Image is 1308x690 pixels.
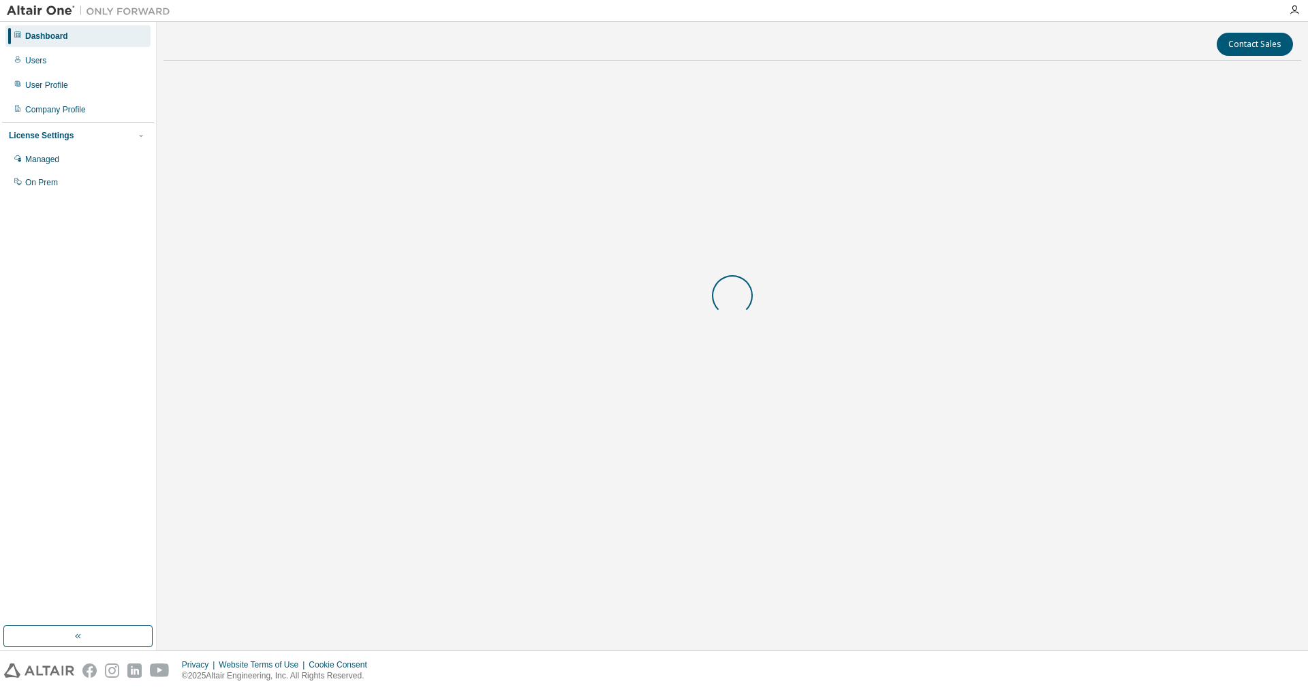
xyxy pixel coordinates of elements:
[25,31,68,42] div: Dashboard
[4,663,74,678] img: altair_logo.svg
[150,663,170,678] img: youtube.svg
[182,659,219,670] div: Privacy
[25,177,58,188] div: On Prem
[25,55,46,66] div: Users
[309,659,375,670] div: Cookie Consent
[105,663,119,678] img: instagram.svg
[82,663,97,678] img: facebook.svg
[127,663,142,678] img: linkedin.svg
[9,130,74,141] div: License Settings
[25,80,68,91] div: User Profile
[25,154,59,165] div: Managed
[25,104,86,115] div: Company Profile
[7,4,177,18] img: Altair One
[219,659,309,670] div: Website Terms of Use
[1217,33,1293,56] button: Contact Sales
[182,670,375,682] p: © 2025 Altair Engineering, Inc. All Rights Reserved.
